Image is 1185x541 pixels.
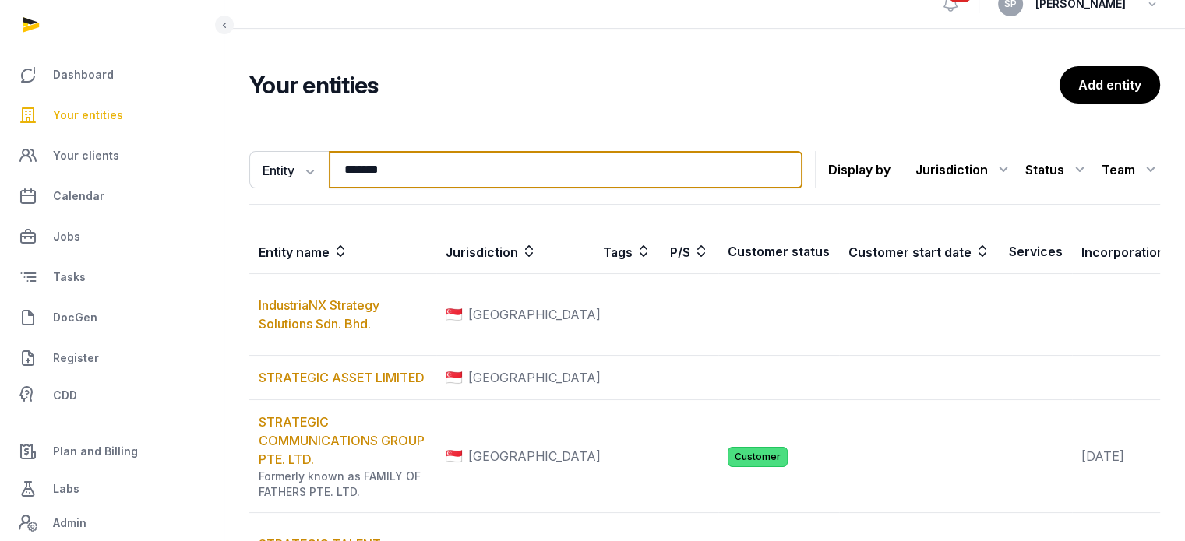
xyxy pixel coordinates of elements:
[594,230,661,274] th: Tags
[828,157,891,182] p: Display by
[53,268,86,286] span: Tasks
[12,470,211,508] a: Labs
[661,230,718,274] th: P/S
[249,230,436,274] th: Entity name
[53,386,77,405] span: CDD
[259,297,379,332] a: IndustriaNX Strategy Solutions Sdn. Bhd.
[53,442,138,461] span: Plan and Billing
[915,157,1013,182] div: Jurisdiction
[12,177,211,215] a: Calendar
[53,349,99,367] span: Register
[12,299,211,336] a: DocGen
[12,137,211,174] a: Your clients
[53,480,79,498] span: Labs
[839,230,1000,274] th: Customer start date
[53,106,123,125] span: Your entities
[12,508,211,539] a: Admin
[1025,157,1089,182] div: Status
[249,71,1060,99] h2: Your entities
[718,230,839,274] th: Customer status
[53,65,114,84] span: Dashboard
[12,433,211,470] a: Plan and Billing
[53,187,104,206] span: Calendar
[468,447,601,465] span: [GEOGRAPHIC_DATA]
[468,305,601,324] span: [GEOGRAPHIC_DATA]
[436,230,594,274] th: Jurisdiction
[53,308,97,327] span: DocGen
[249,151,329,188] button: Entity
[12,97,211,134] a: Your entities
[468,368,601,387] span: [GEOGRAPHIC_DATA]
[259,414,425,467] a: STRATEGIC COMMUNICATIONS GROUP PTE. LTD.
[53,146,119,165] span: Your clients
[259,469,436,500] div: Formerly known as FAMILY OF FATHERS PTE. LTD.
[1102,157,1160,182] div: Team
[53,227,80,246] span: Jobs
[1060,66,1160,104] a: Add entity
[12,258,211,296] a: Tasks
[259,370,425,385] a: STRATEGIC ASSET LIMITED
[12,339,211,377] a: Register
[728,447,788,467] span: Customer
[12,56,211,93] a: Dashboard
[53,514,86,532] span: Admin
[12,218,211,255] a: Jobs
[12,380,211,411] a: CDD
[1000,230,1072,274] th: Services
